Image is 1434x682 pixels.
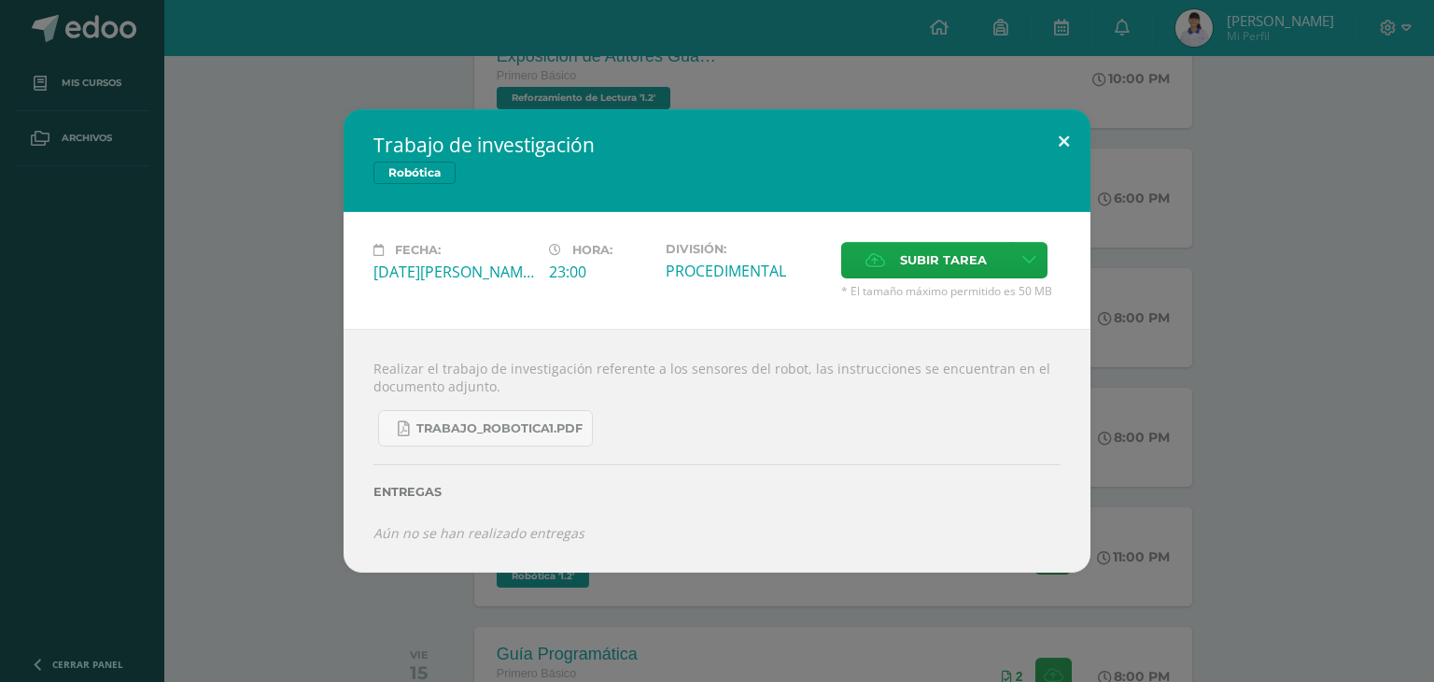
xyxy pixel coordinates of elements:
[572,243,612,257] span: Hora:
[373,132,1061,158] h2: Trabajo de investigación
[373,485,1061,499] label: Entregas
[666,242,826,256] label: División:
[373,262,534,282] div: [DATE][PERSON_NAME]
[416,421,583,436] span: TRABAJO_ROBOTICA1.pdf
[344,329,1090,572] div: Realizar el trabajo de investigación referente a los sensores del robot, las instrucciones se enc...
[373,162,456,184] span: Robótica
[378,410,593,447] a: TRABAJO_ROBOTICA1.pdf
[1037,109,1090,173] button: Close (Esc)
[900,243,987,277] span: Subir tarea
[666,261,826,281] div: PROCEDIMENTAL
[395,243,441,257] span: Fecha:
[841,283,1061,299] span: * El tamaño máximo permitido es 50 MB
[549,262,651,282] div: 23:00
[373,524,584,542] i: Aún no se han realizado entregas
